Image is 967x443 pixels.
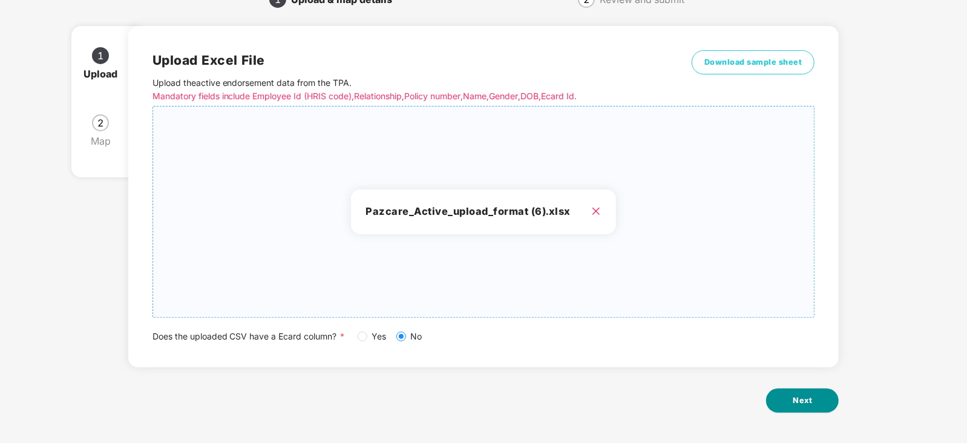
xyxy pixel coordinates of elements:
[153,107,815,317] span: Pazcare_Active_upload_format (6).xlsx close
[152,50,649,70] h2: Upload Excel File
[91,131,120,151] div: Map
[84,64,127,84] div: Upload
[152,76,649,103] p: Upload the active endorsement data from the TPA .
[406,330,427,343] span: No
[152,330,815,343] div: Does the uploaded CSV have a Ecard column?
[591,206,601,216] span: close
[365,204,601,220] h3: Pazcare_Active_upload_format (6).xlsx
[367,330,392,343] span: Yes
[97,118,103,128] span: 2
[692,50,815,74] button: Download sample sheet
[704,56,802,68] span: Download sample sheet
[97,51,103,61] span: 1
[793,395,812,407] span: Next
[766,389,839,413] button: Next
[152,90,649,103] p: Mandatory fields include Employee Id (HRIS code), Relationship, Policy number, Name, Gender, DOB,...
